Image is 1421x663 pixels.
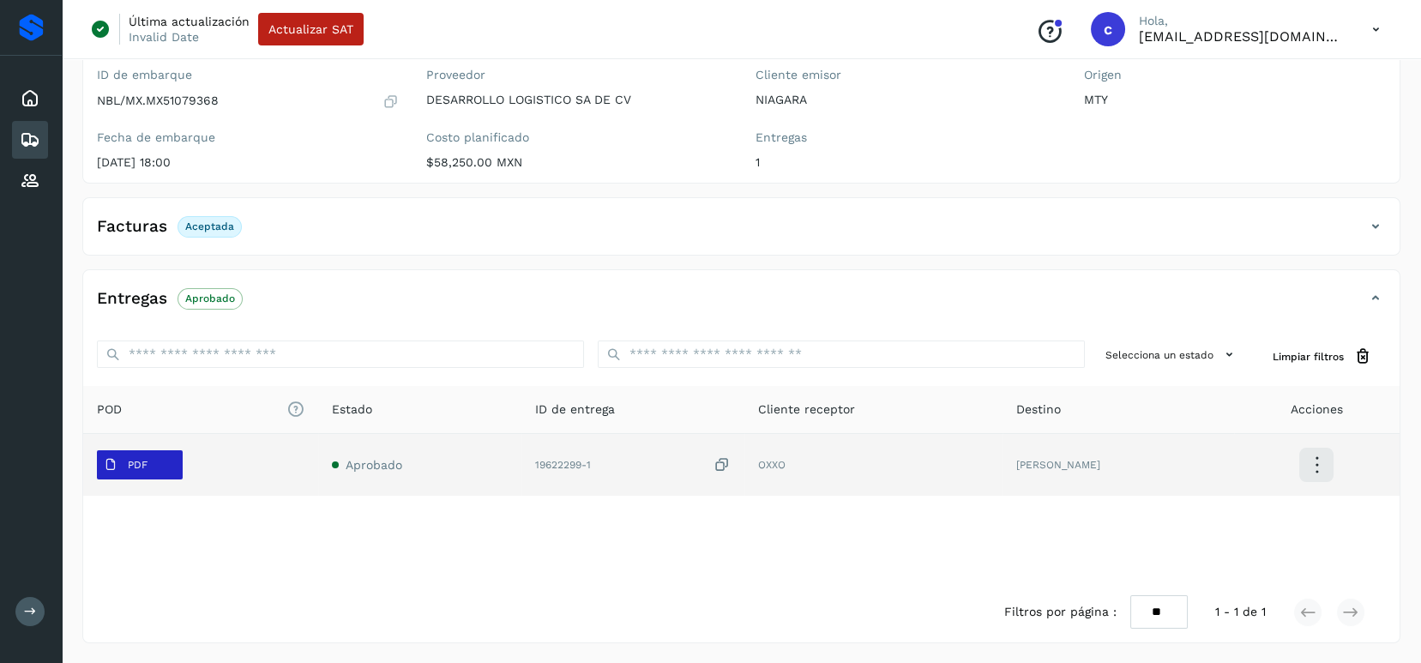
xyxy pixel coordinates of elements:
[535,456,731,474] div: 19622299-1
[756,155,1057,170] p: 1
[12,80,48,118] div: Inicio
[12,162,48,200] div: Proveedores
[426,155,728,170] p: $58,250.00 MXN
[83,212,1400,255] div: FacturasAceptada
[756,93,1057,107] p: NIAGARA
[1139,14,1345,28] p: Hola,
[97,217,167,237] h4: Facturas
[12,121,48,159] div: Embarques
[1004,603,1117,621] span: Filtros por página :
[426,68,728,82] label: Proveedor
[535,401,615,419] span: ID de entrega
[1139,28,1345,45] p: cavila@niagarawater.com
[744,434,1003,496] td: OXXO
[346,458,402,472] span: Aprobado
[1003,434,1234,496] td: [PERSON_NAME]
[268,23,353,35] span: Actualizar SAT
[185,292,235,304] p: Aprobado
[128,459,148,471] p: PDF
[129,14,250,29] p: Última actualización
[185,220,234,232] p: Aceptada
[97,289,167,309] h4: Entregas
[1215,603,1266,621] span: 1 - 1 de 1
[1259,341,1386,372] button: Limpiar filtros
[1084,68,1386,82] label: Origen
[1273,349,1344,365] span: Limpiar filtros
[332,401,372,419] span: Estado
[129,29,199,45] p: Invalid Date
[97,450,183,479] button: PDF
[83,284,1400,327] div: EntregasAprobado
[758,401,855,419] span: Cliente receptor
[1016,401,1061,419] span: Destino
[756,130,1057,145] label: Entregas
[97,130,399,145] label: Fecha de embarque
[1291,401,1343,419] span: Acciones
[426,130,728,145] label: Costo planificado
[1084,93,1386,107] p: MTY
[258,13,364,45] button: Actualizar SAT
[426,93,728,107] p: DESARROLLO LOGISTICO SA DE CV
[97,401,304,419] span: POD
[97,93,219,108] p: NBL/MX.MX51079368
[1099,341,1245,369] button: Selecciona un estado
[97,155,399,170] p: [DATE] 18:00
[97,68,399,82] label: ID de embarque
[756,68,1057,82] label: Cliente emisor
